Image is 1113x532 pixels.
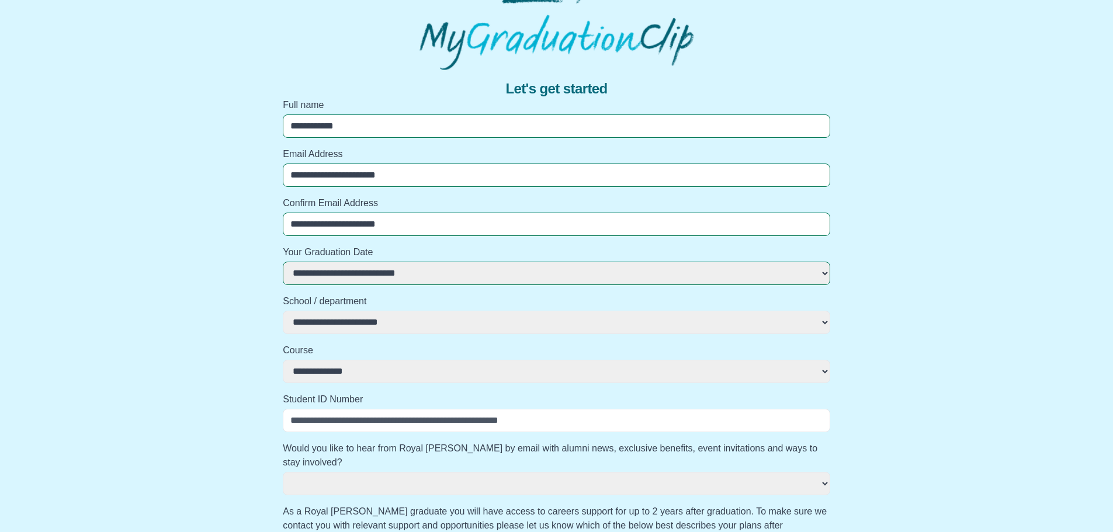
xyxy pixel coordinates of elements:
label: Full name [283,98,830,112]
span: Let's get started [505,79,607,98]
label: School / department [283,294,830,308]
label: Would you like to hear from Royal [PERSON_NAME] by email with alumni news, exclusive benefits, ev... [283,441,830,470]
label: Confirm Email Address [283,196,830,210]
label: Student ID Number [283,392,830,406]
label: Your Graduation Date [283,245,830,259]
label: Course [283,343,830,357]
label: Email Address [283,147,830,161]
